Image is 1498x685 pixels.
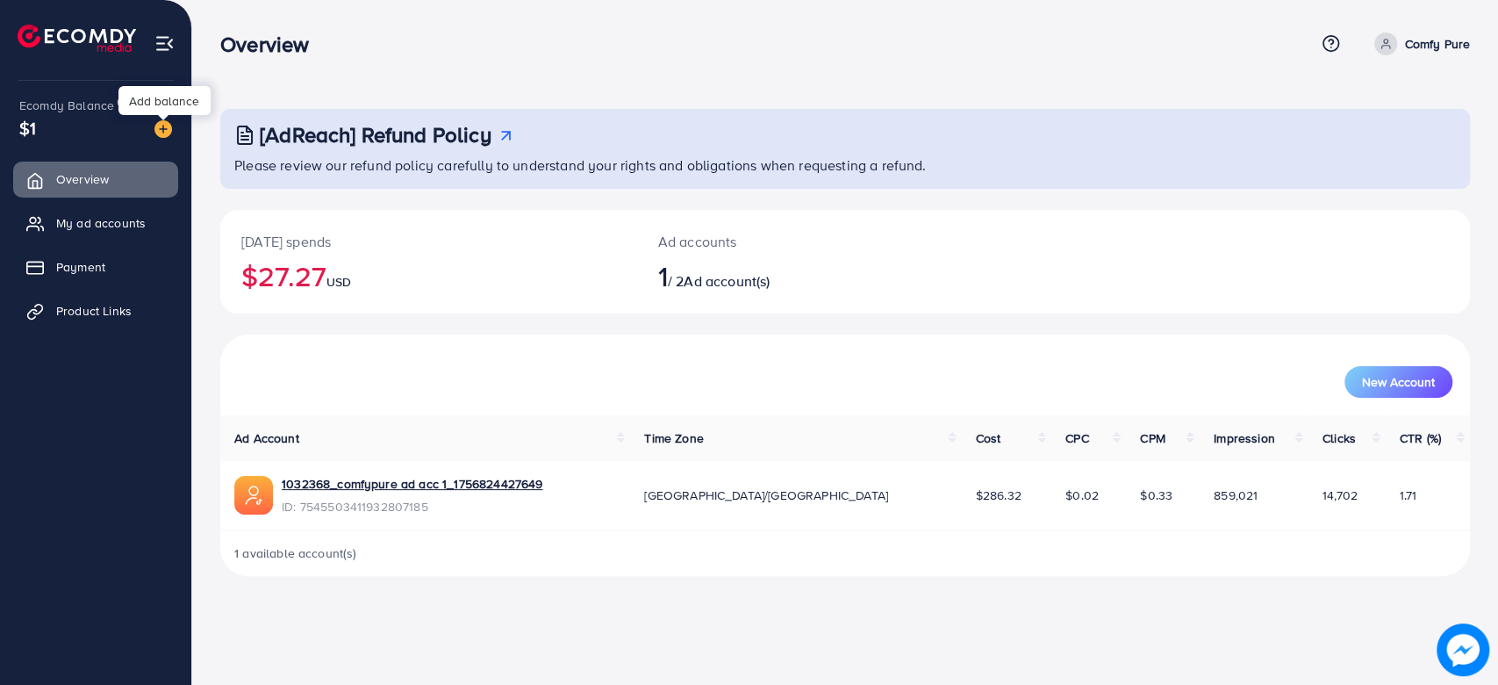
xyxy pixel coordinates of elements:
[13,249,178,285] a: Payment
[1404,33,1470,54] p: Comfy Pure
[976,429,1001,447] span: Cost
[234,476,273,515] img: ic-ads-acc.e4c84228.svg
[1140,487,1172,504] span: $0.33
[326,273,351,291] span: USD
[19,115,36,141] span: $1
[260,122,491,148] h3: [AdReach] Refund Policy
[1065,429,1088,447] span: CPC
[118,86,211,115] div: Add balance
[1362,376,1435,388] span: New Account
[658,256,668,296] span: 1
[154,33,175,54] img: menu
[1344,366,1452,398] button: New Account
[234,155,1459,176] p: Please review our refund policy carefully to understand your rights and obligations when requesti...
[658,259,928,292] h2: / 2
[1214,429,1275,447] span: Impression
[234,544,357,562] span: 1 available account(s)
[13,293,178,328] a: Product Links
[220,32,323,57] h3: Overview
[1322,487,1358,504] span: 14,702
[56,258,105,276] span: Payment
[1437,624,1489,676] img: image
[13,162,178,197] a: Overview
[644,487,888,504] span: [GEOGRAPHIC_DATA]/[GEOGRAPHIC_DATA]
[56,302,132,320] span: Product Links
[1065,487,1099,504] span: $0.02
[1214,487,1258,504] span: 859,021
[56,214,146,232] span: My ad accounts
[241,259,616,292] h2: $27.27
[282,498,542,516] span: ID: 7545503411932807185
[241,231,616,252] p: [DATE] spends
[18,25,136,52] img: logo
[56,170,109,188] span: Overview
[234,429,299,447] span: Ad Account
[13,205,178,241] a: My ad accounts
[282,475,542,493] a: 1032368_comfypure ad acc 1_1756824427649
[1140,429,1165,447] span: CPM
[684,271,770,291] span: Ad account(s)
[154,120,172,138] img: image
[1400,429,1441,447] span: CTR (%)
[1367,32,1470,55] a: Comfy Pure
[1400,487,1417,504] span: 1.71
[19,97,114,114] span: Ecomdy Balance
[658,231,928,252] p: Ad accounts
[1322,429,1356,447] span: Clicks
[644,429,703,447] span: Time Zone
[976,487,1021,504] span: $286.32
